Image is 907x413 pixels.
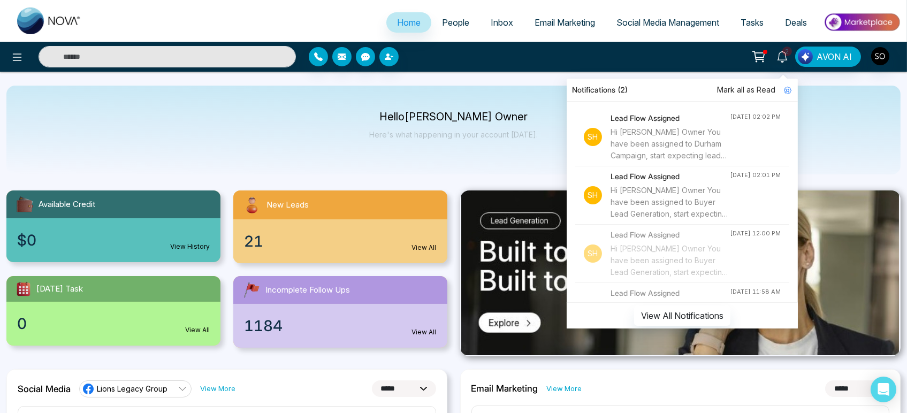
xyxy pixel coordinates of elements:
[616,17,719,28] span: Social Media Management
[97,384,167,394] span: Lions Legacy Group
[547,384,582,394] a: View More
[242,280,261,300] img: followUps.svg
[369,130,538,139] p: Here's what happening in your account [DATE].
[817,50,852,63] span: AVON AI
[369,112,538,121] p: Hello [PERSON_NAME] Owner
[17,312,27,335] span: 0
[431,12,480,33] a: People
[774,12,818,33] a: Deals
[611,112,730,124] h4: Lead Flow Assigned
[15,280,32,297] img: todayTask.svg
[266,199,309,211] span: New Leads
[823,10,901,34] img: Market-place.gif
[15,195,34,214] img: availableCredit.svg
[242,195,262,215] img: newLeads.svg
[244,230,263,253] span: 21
[611,243,730,278] div: Hi [PERSON_NAME] Owner You have been assigned to Buyer Lead Generation, start expecting leads any...
[611,287,730,299] h4: Lead Flow Assigned
[412,243,437,253] a: View All
[265,284,350,296] span: Incomplete Follow Ups
[606,12,730,33] a: Social Media Management
[567,79,798,102] div: Notifications (2)
[397,17,421,28] span: Home
[871,377,896,402] div: Open Intercom Messenger
[170,242,210,251] a: View History
[227,276,454,348] a: Incomplete Follow Ups1184View All
[730,229,781,238] div: [DATE] 12:00 PM
[782,47,792,56] span: 2
[785,17,807,28] span: Deals
[871,47,889,65] img: User Avatar
[611,126,730,162] div: Hi [PERSON_NAME] Owner You have been assigned to Durham Campaign, start expecting leads anytime n...
[386,12,431,33] a: Home
[730,112,781,121] div: [DATE] 02:02 PM
[524,12,606,33] a: Email Marketing
[227,190,454,263] a: New Leads21View All
[185,325,210,335] a: View All
[491,17,513,28] span: Inbox
[611,171,730,182] h4: Lead Flow Assigned
[442,17,469,28] span: People
[584,128,602,146] p: Sh
[412,327,437,337] a: View All
[769,47,795,65] a: 2
[741,17,764,28] span: Tasks
[730,287,781,296] div: [DATE] 11:58 AM
[611,301,730,336] div: Hi [PERSON_NAME] Owner You have been assigned to Durham Campaign, start expecting leads anytime n...
[798,49,813,64] img: Lead Flow
[611,229,730,241] h4: Lead Flow Assigned
[244,315,283,337] span: 1184
[611,185,730,220] div: Hi [PERSON_NAME] Owner You have been assigned to Buyer Lead Generation, start expecting leads any...
[717,84,775,96] span: Mark all as Read
[730,171,781,180] div: [DATE] 02:01 PM
[634,305,730,326] button: View All Notifications
[36,283,83,295] span: [DATE] Task
[200,384,235,394] a: View More
[584,186,602,204] p: Sh
[795,47,861,67] button: AVON AI
[18,384,71,394] h2: Social Media
[535,17,595,28] span: Email Marketing
[17,229,36,251] span: $0
[584,244,602,263] p: Sh
[480,12,524,33] a: Inbox
[471,383,538,394] h2: Email Marketing
[634,310,730,319] a: View All Notifications
[730,12,774,33] a: Tasks
[39,198,95,211] span: Available Credit
[461,190,899,355] img: .
[17,7,81,34] img: Nova CRM Logo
